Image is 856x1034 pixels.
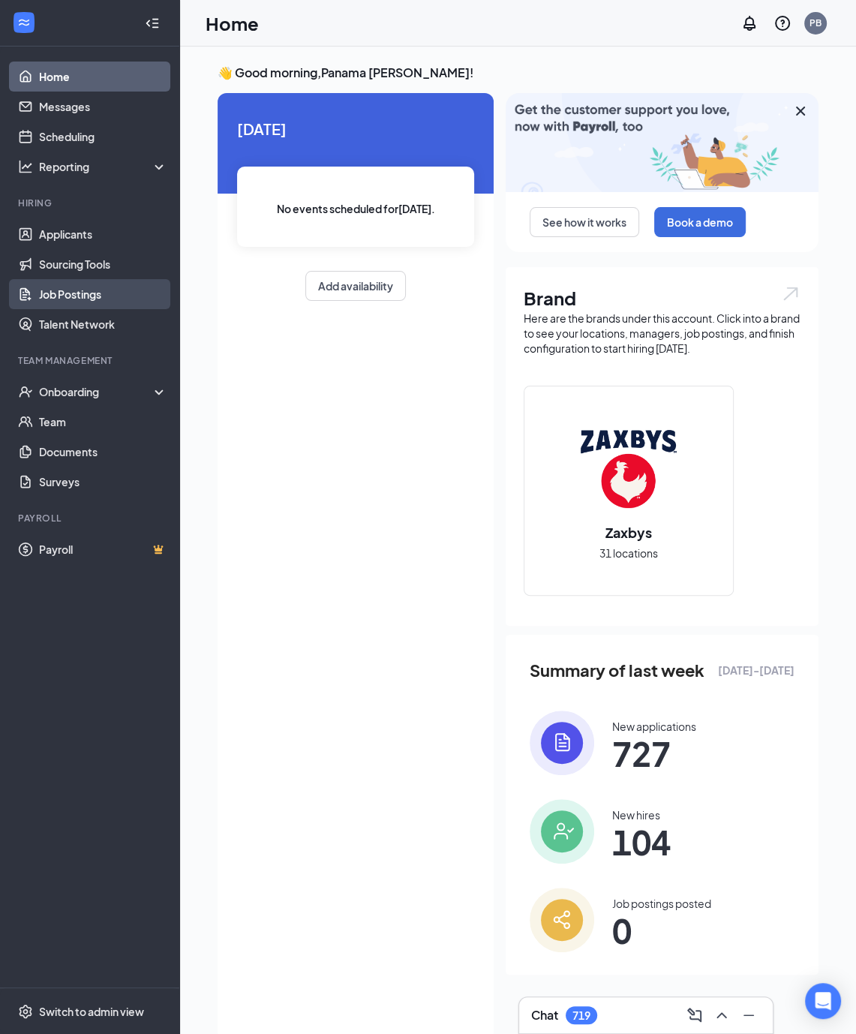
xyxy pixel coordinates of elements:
[277,200,435,217] span: No events scheduled for [DATE] .
[530,799,594,864] img: icon
[39,437,167,467] a: Documents
[39,407,167,437] a: Team
[39,92,167,122] a: Messages
[305,271,406,301] button: Add availability
[237,117,474,140] span: [DATE]
[524,311,800,356] div: Here are the brands under this account. Click into a brand to see your locations, managers, job p...
[531,1007,558,1023] h3: Chat
[683,1003,707,1027] button: ComposeMessage
[612,740,696,767] span: 727
[530,657,704,684] span: Summary of last week
[686,1006,704,1024] svg: ComposeMessage
[612,896,711,911] div: Job postings posted
[18,384,33,399] svg: UserCheck
[530,207,639,237] button: See how it works
[39,279,167,309] a: Job Postings
[39,384,155,399] div: Onboarding
[39,62,167,92] a: Home
[809,17,821,29] div: PB
[18,1004,33,1019] svg: Settings
[39,122,167,152] a: Scheduling
[530,888,594,952] img: icon
[206,11,259,36] h1: Home
[18,512,164,525] div: Payroll
[530,711,594,775] img: icon
[805,983,841,1019] div: Open Intercom Messenger
[39,534,167,564] a: PayrollCrown
[18,354,164,367] div: Team Management
[599,545,658,561] span: 31 locations
[713,1006,731,1024] svg: ChevronUp
[506,93,818,192] img: payroll-large.gif
[710,1003,734,1027] button: ChevronUp
[145,16,160,31] svg: Collapse
[612,719,696,734] div: New applications
[654,207,746,237] button: Book a demo
[718,662,794,678] span: [DATE] - [DATE]
[524,285,800,311] h1: Brand
[39,219,167,249] a: Applicants
[581,421,677,517] img: Zaxbys
[39,309,167,339] a: Talent Network
[39,159,168,174] div: Reporting
[781,285,800,302] img: open.6027fd2a22e1237b5b06.svg
[737,1003,761,1027] button: Minimize
[39,467,167,497] a: Surveys
[791,102,809,120] svg: Cross
[773,14,791,32] svg: QuestionInfo
[218,65,818,81] h3: 👋 Good morning, Panama [PERSON_NAME] !
[590,523,667,542] h2: Zaxbys
[740,14,758,32] svg: Notifications
[572,1009,590,1022] div: 719
[612,917,711,944] span: 0
[612,807,671,822] div: New hires
[39,249,167,279] a: Sourcing Tools
[17,15,32,30] svg: WorkstreamLogo
[39,1004,144,1019] div: Switch to admin view
[18,197,164,209] div: Hiring
[740,1006,758,1024] svg: Minimize
[18,159,33,174] svg: Analysis
[612,828,671,855] span: 104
